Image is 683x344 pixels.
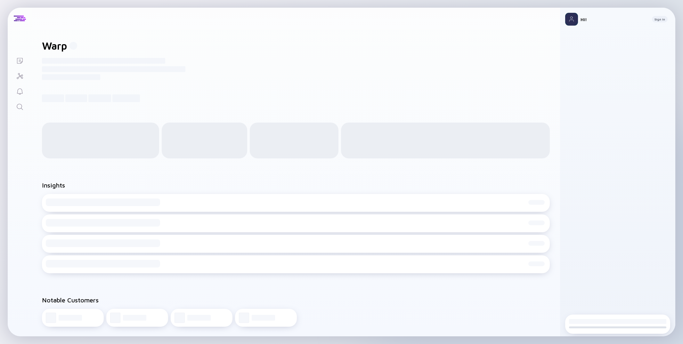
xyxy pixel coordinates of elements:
button: Sign In [652,16,668,22]
h2: Notable Customers [42,296,550,304]
h2: Insights [42,181,65,189]
a: Search [8,99,32,114]
a: Investor Map [8,68,32,83]
div: Hi! [581,17,647,22]
a: Reminders [8,83,32,99]
h1: Warp [42,40,67,52]
a: Lists [8,52,32,68]
img: Profile Picture [565,13,578,26]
